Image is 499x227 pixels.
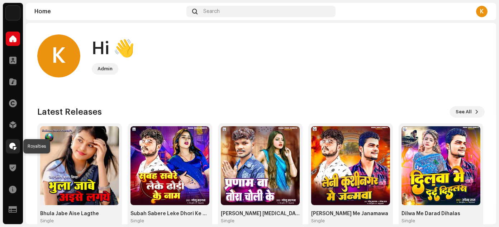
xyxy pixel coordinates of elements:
[476,6,488,17] div: K
[130,126,209,205] img: 391fdb25-ad00-476d-9c03-02b7e6cc8177
[401,211,480,217] div: Dilwa Me Darad Dihalas
[401,126,480,205] img: 416a0d4a-0ab0-44a1-9cc0-5fe2fa47b6dc
[203,9,220,14] span: Search
[40,218,54,224] div: Single
[34,9,184,14] div: Home
[311,126,390,205] img: 5124b270-c0b0-41f6-b535-2696cbf96507
[6,6,20,20] img: 10d72f0b-d06a-424f-aeaa-9c9f537e57b6
[92,37,135,60] div: Hi 👋
[221,126,300,205] img: 5c527483-94a5-446d-8ef6-2d2167002dee
[40,126,119,205] img: 7fa71934-bfa0-47b9-96e0-84dcedb9bfb4
[98,65,113,73] div: Admin
[40,211,119,217] div: Bhula Jabe Aise Lagthe
[130,218,144,224] div: Single
[37,34,80,77] div: K
[311,211,390,217] div: [PERSON_NAME] Me Janamawa
[456,105,472,119] span: See All
[311,218,325,224] div: Single
[221,211,300,217] div: [PERSON_NAME] [MEDICAL_DATA] Choli Ke
[450,106,485,118] button: See All
[401,218,415,224] div: Single
[130,211,209,217] div: Subah Sabere Leke Dhori Ke Nam
[221,218,234,224] div: Single
[37,106,102,118] h3: Latest Releases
